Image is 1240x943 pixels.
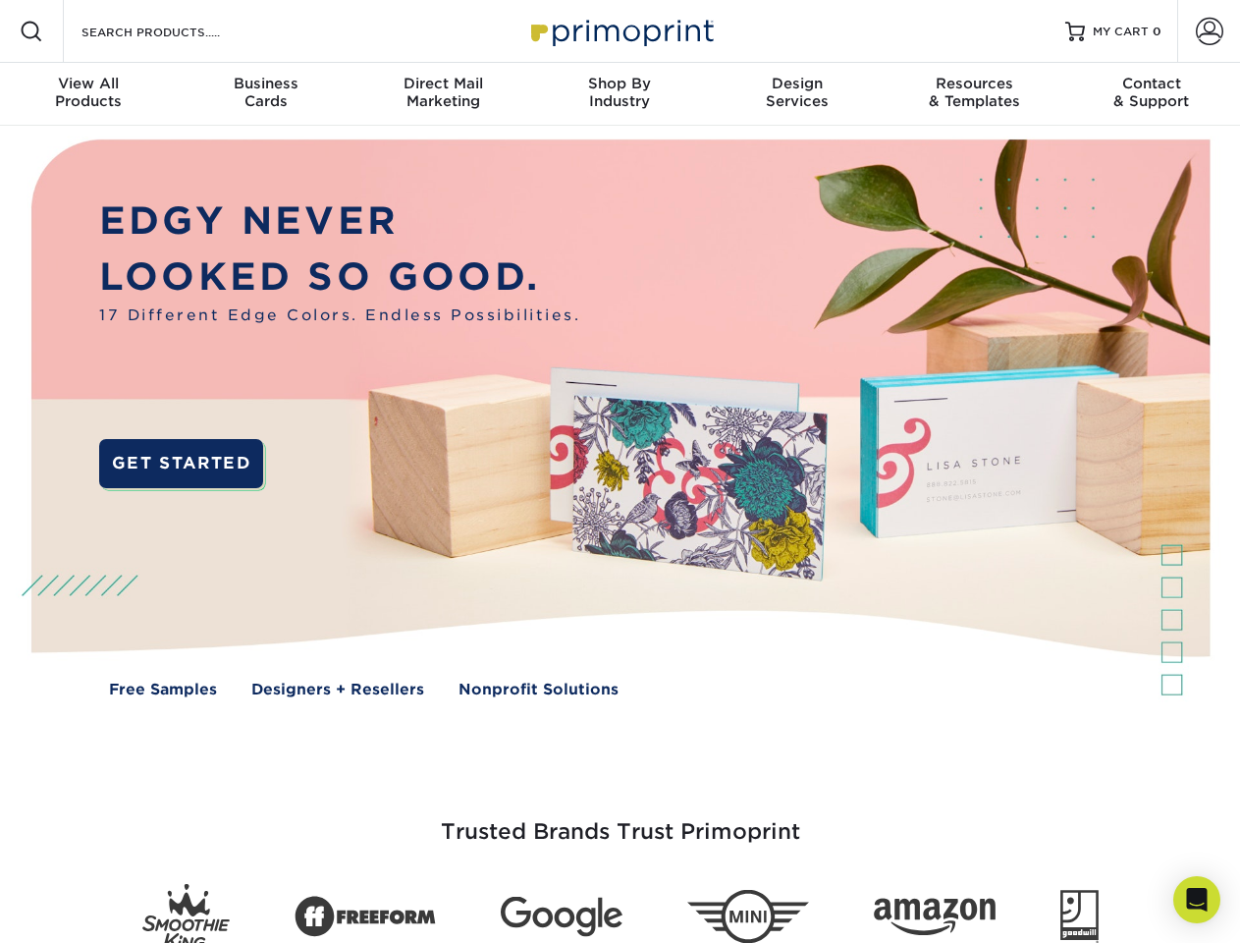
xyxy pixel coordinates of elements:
a: Designers + Resellers [251,679,424,701]
span: Shop By [531,75,708,92]
a: GET STARTED [99,439,263,488]
span: 0 [1153,25,1161,38]
img: Primoprint [522,10,719,52]
a: BusinessCards [177,63,353,126]
a: Shop ByIndustry [531,63,708,126]
div: Services [709,75,886,110]
h3: Trusted Brands Trust Primoprint [46,772,1195,868]
div: Marketing [354,75,531,110]
div: Industry [531,75,708,110]
input: SEARCH PRODUCTS..... [80,20,271,43]
span: 17 Different Edge Colors. Endless Possibilities. [99,305,580,327]
div: Open Intercom Messenger [1173,876,1220,923]
a: Resources& Templates [886,63,1062,126]
span: Direct Mail [354,75,531,92]
a: Free Samples [109,679,217,701]
img: Amazon [874,899,996,936]
p: LOOKED SO GOOD. [99,250,580,305]
div: & Support [1063,75,1240,110]
a: Direct MailMarketing [354,63,531,126]
span: Contact [1063,75,1240,92]
div: Cards [177,75,353,110]
a: Nonprofit Solutions [458,679,619,701]
a: Contact& Support [1063,63,1240,126]
a: DesignServices [709,63,886,126]
span: Design [709,75,886,92]
iframe: Google Customer Reviews [5,883,167,936]
span: MY CART [1093,24,1149,40]
div: & Templates [886,75,1062,110]
span: Business [177,75,353,92]
img: Google [501,897,622,937]
img: Goodwill [1060,890,1099,943]
span: Resources [886,75,1062,92]
p: EDGY NEVER [99,194,580,250]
